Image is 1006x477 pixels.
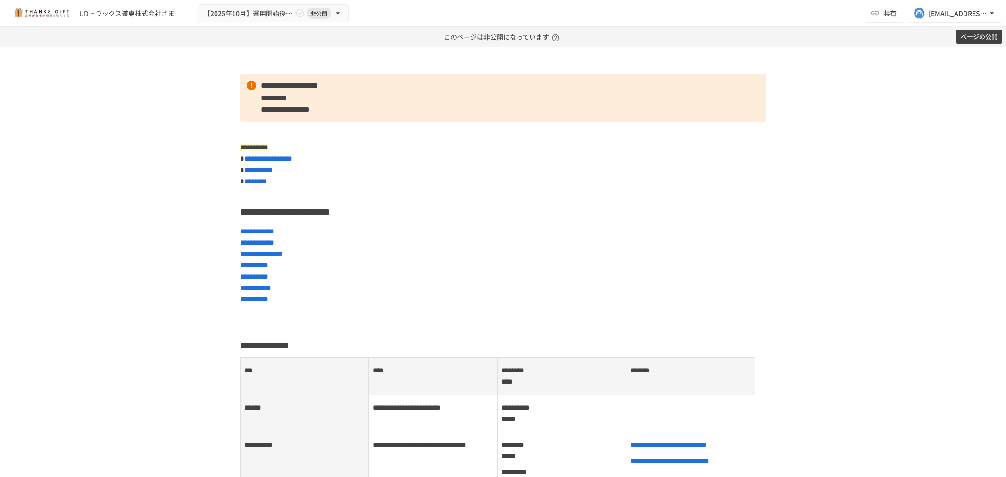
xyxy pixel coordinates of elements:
div: UDトラックス道東株式会社さま [79,8,175,18]
img: mMP1OxWUAhQbsRWCurg7vIHe5HqDpP7qZo7fRoNLXQh [11,6,72,21]
span: 【2025年10月】運用開始後振り返りミーティング [204,8,293,19]
div: [EMAIL_ADDRESS][DOMAIN_NAME] [929,8,987,19]
button: [EMAIL_ADDRESS][DOMAIN_NAME] [908,4,1002,23]
button: ページの公開 [956,30,1002,44]
button: 【2025年10月】運用開始後振り返りミーティング非公開 [198,4,349,23]
span: 非公開 [307,8,331,18]
span: 共有 [883,8,897,18]
button: 共有 [865,4,904,23]
p: このページは非公開になっています [444,27,562,47]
